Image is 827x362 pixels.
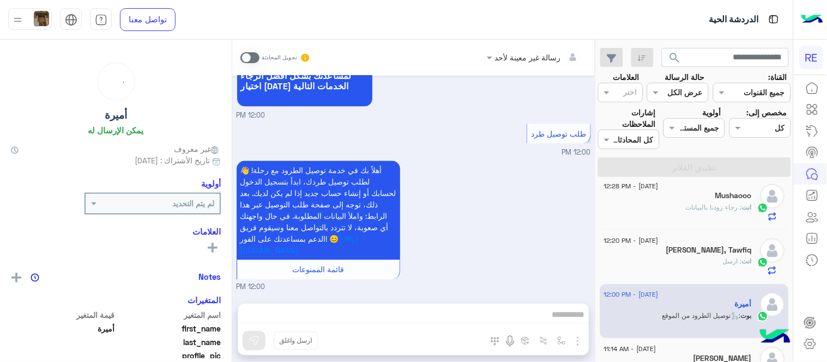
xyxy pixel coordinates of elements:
button: search [662,48,689,71]
span: انت [743,203,752,211]
h6: العلامات [11,226,221,236]
a: تواصل معنا [120,8,176,31]
label: حالة الرسالة [665,71,705,83]
p: الدردشة الحية [709,13,759,27]
img: WhatsApp [758,311,769,322]
a: [URL][DOMAIN_NAME] [240,234,359,255]
label: أولوية [703,107,721,118]
button: تطبيق الفلاتر [598,157,791,177]
span: last_name [117,336,221,348]
label: إشارات الملاحظات [598,107,656,130]
label: القناة: [768,71,787,83]
h6: يمكن الإرسال له [88,125,144,135]
span: لمساعدتك بشكل افضل الرجاء اختيار [DATE] الخدمات التالية [241,70,369,91]
div: اختر [624,86,639,100]
button: ارسل واغلق [274,332,318,350]
h5: Alahmadi, Tawfiq [667,246,752,255]
span: profile_pic [117,350,221,361]
h5: أميرة [735,299,752,309]
span: طلب توصيل طرد [531,129,586,138]
span: أهلاً بك في خدمة توصيل الطرود مع رحلة! 👋 لطلب توصيل طردك، ابدأ بتسجيل الدخول لحسابك أو إنشاء حساب... [240,165,396,243]
img: defaultAdmin.png [760,184,785,208]
small: تحويل المحادثة [262,53,298,62]
div: loading... [100,66,132,97]
label: مخصص إلى: [746,107,787,118]
img: tab [65,14,77,26]
img: WhatsApp [758,203,769,213]
img: tab [95,14,107,26]
h6: أولوية [201,179,221,188]
span: [DATE] - 12:20 PM [604,236,659,246]
span: تاريخ الأشتراك : [DATE] [135,155,210,166]
img: tab [767,13,781,26]
span: رجاء زودنا بالبيانات [686,203,743,211]
span: : توصيل الطرود من الموقع [663,311,741,320]
img: hulul-logo.png [756,318,794,357]
span: search [668,51,681,64]
span: [DATE] - 12:28 PM [604,181,659,191]
img: userImage [34,11,49,26]
h6: المتغيرات [188,295,221,305]
h6: Notes [198,272,221,281]
label: العلامات [613,71,639,83]
span: first_name [117,323,221,334]
span: بوت [741,311,752,320]
p: 4/9/2025, 12:00 PM [237,161,400,260]
img: notes [31,273,39,282]
span: 12:00 PM [237,282,265,292]
span: [DATE] - 12:00 PM [604,290,659,299]
div: RE [800,46,823,69]
img: add [11,273,21,283]
span: [DATE] - 11:14 AM [604,344,656,354]
span: انت [743,257,752,265]
img: defaultAdmin.png [760,238,785,263]
img: Logo [801,8,823,31]
img: WhatsApp [758,257,769,268]
span: غير معروف [174,143,221,155]
h5: أميرة [105,109,127,121]
span: ارسل [723,257,743,265]
a: tab [90,8,112,31]
img: defaultAdmin.png [760,292,785,317]
span: قيمة المتغير [11,309,115,321]
h5: Mushaooo [716,191,752,200]
img: profile [11,13,25,27]
span: قائمة الممنوعات [292,265,344,274]
span: 12:00 PM [562,148,591,156]
span: اسم المتغير [117,309,221,321]
span: أميرة [11,323,115,334]
span: 12:00 PM [237,111,265,121]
